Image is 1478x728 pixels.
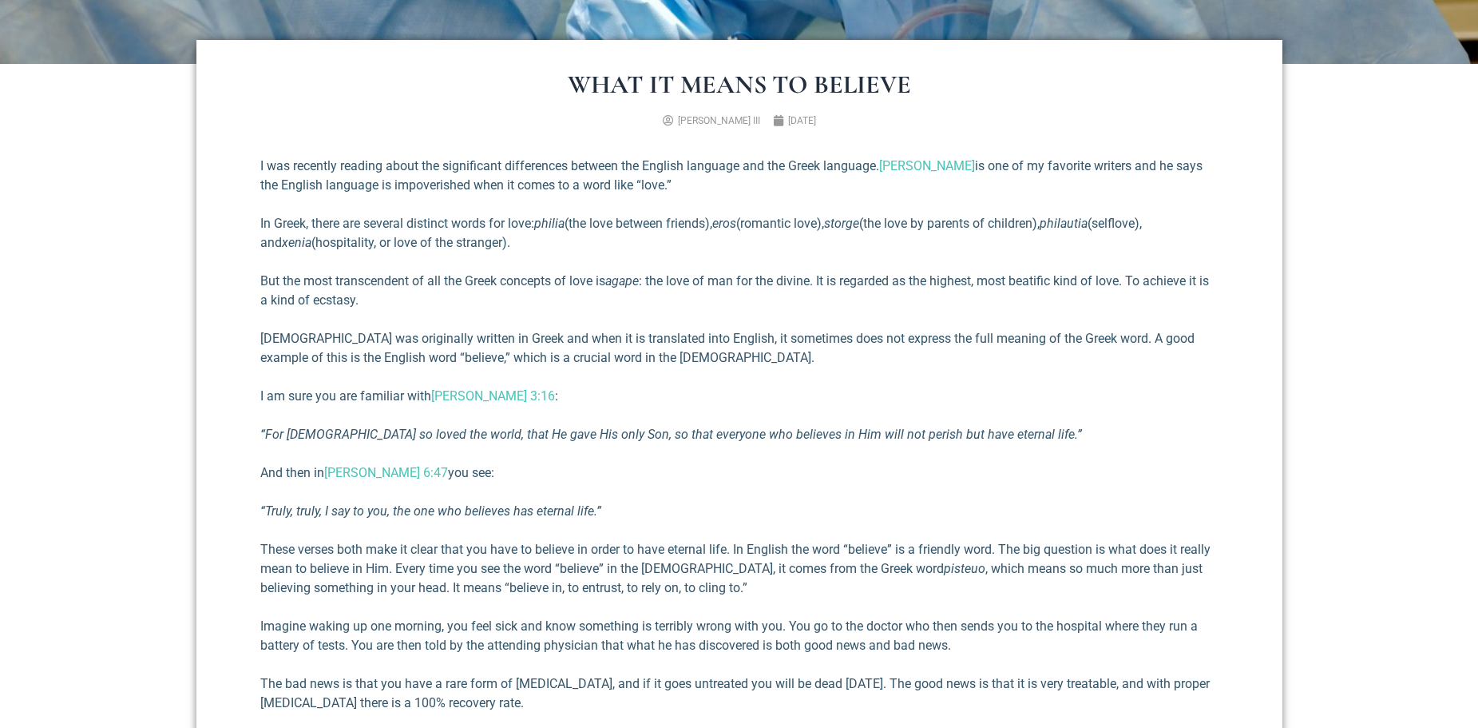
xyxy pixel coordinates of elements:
em: “For [DEMOGRAPHIC_DATA] so loved the world, that He gave His only Son, so that everyone who belie... [260,427,1082,442]
em: agape [605,273,639,288]
a: [PERSON_NAME] 6:47 [324,465,448,480]
em: xenia [282,235,311,250]
p: But the most transcendent of all the Greek concepts of love is : the love of man for the divine. ... [260,272,1218,310]
p: Imagine waking up one morning, you feel sick and know something is terribly wrong with you. You g... [260,617,1218,655]
a: [DATE] [773,113,816,128]
p: The bad news is that you have a rare form of [MEDICAL_DATA], and if it goes untreated you will be... [260,674,1218,713]
h1: What It Means To Believe [260,72,1218,97]
time: [DATE] [788,115,816,126]
p: I am sure you are familiar with : [260,387,1218,406]
em: philia [534,216,565,231]
p: And then in you see: [260,463,1218,483]
em: storge [824,216,859,231]
p: In Greek, there are several distinct words for love: (the love between friends), (romantic love),... [260,214,1218,253]
em: “Truly, truly, I say to you, the one who believes has eternal life.” [260,503,601,519]
em: pisteuo [944,561,985,576]
em: eros [712,216,736,231]
p: These verses both make it clear that you have to believe in order to have eternal life. In Englis... [260,540,1218,598]
span: [PERSON_NAME] III [678,115,760,126]
p: I was recently reading about the significant differences between the English language and the Gre... [260,157,1218,195]
a: [PERSON_NAME] 3:16 [431,388,555,404]
p: [DEMOGRAPHIC_DATA] was originally written in Greek and when it is translated into English, it som... [260,329,1218,368]
a: [PERSON_NAME] [879,158,975,173]
em: philautia [1040,216,1088,231]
